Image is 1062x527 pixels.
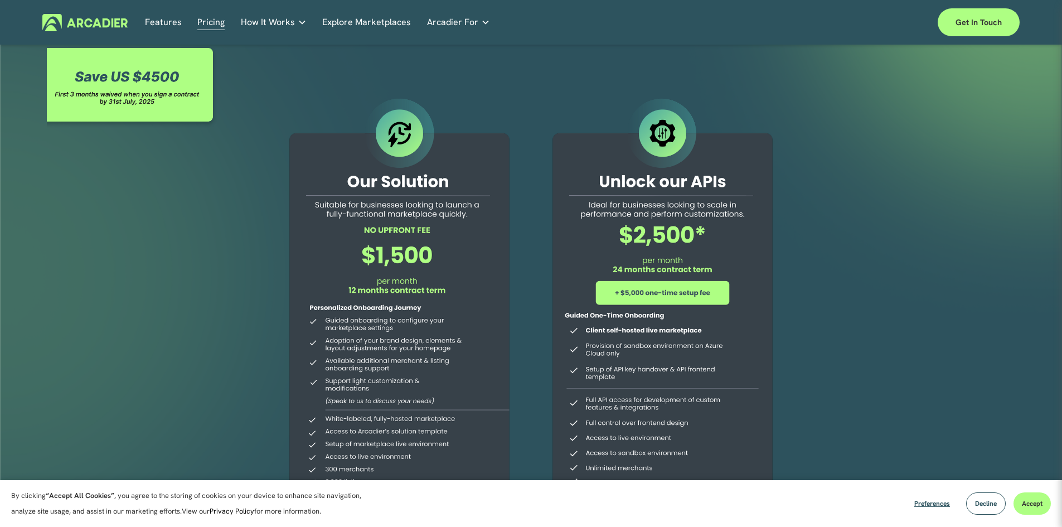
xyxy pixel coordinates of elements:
span: Arcadier For [427,14,478,30]
span: How It Works [241,14,295,30]
a: Explore Marketplaces [322,14,411,31]
span: Preferences [914,499,950,508]
a: folder dropdown [241,14,307,31]
a: folder dropdown [427,14,490,31]
span: Decline [975,499,997,508]
button: Accept [1013,492,1051,515]
button: Preferences [906,492,958,515]
a: Pricing [197,14,225,31]
a: Privacy Policy [210,506,254,516]
a: Get in touch [938,8,1020,36]
strong: “Accept All Cookies” [46,491,114,500]
button: Decline [966,492,1006,515]
span: Accept [1022,499,1042,508]
img: Arcadier [42,14,128,31]
p: By clicking , you agree to the storing of cookies on your device to enhance site navigation, anal... [11,488,374,519]
a: Features [145,14,182,31]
